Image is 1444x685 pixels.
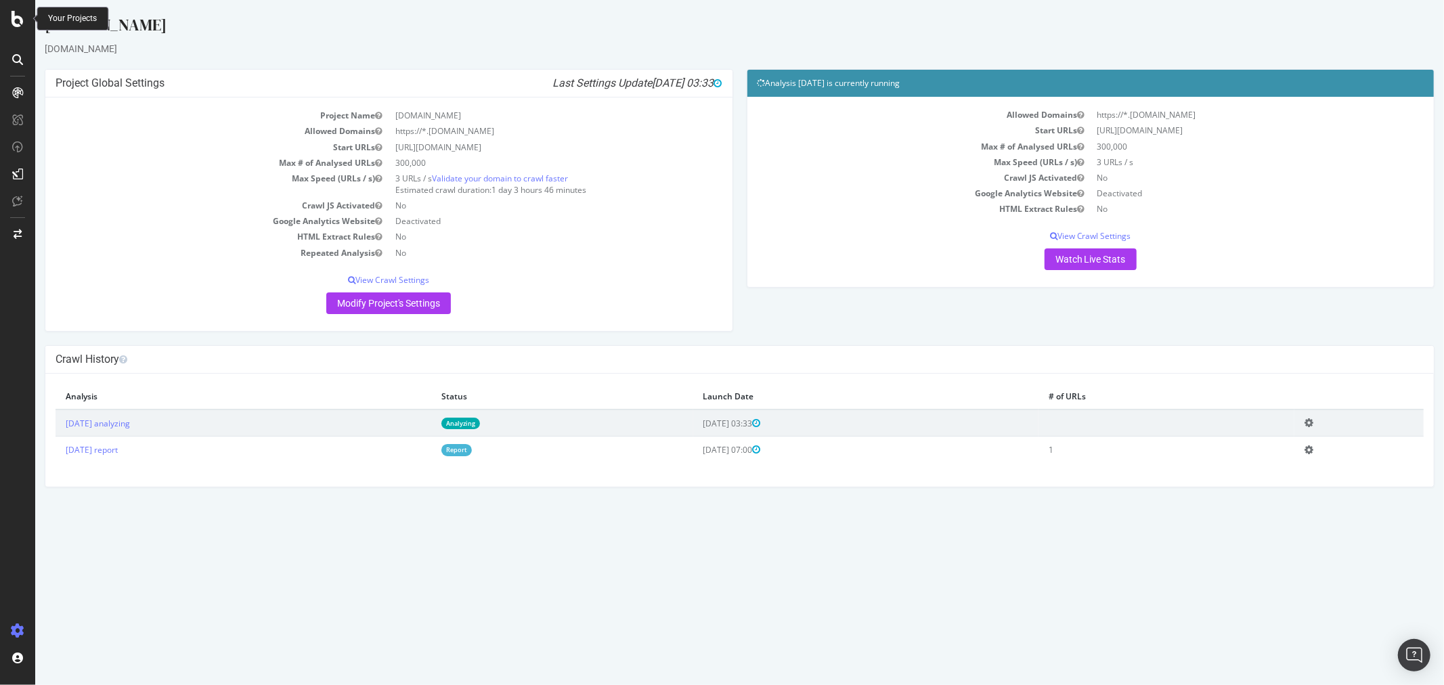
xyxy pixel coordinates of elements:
td: Max Speed (URLs / s) [20,171,353,198]
td: https://*.[DOMAIN_NAME] [353,123,686,139]
a: Report [406,444,437,456]
i: Last Settings Update [518,76,687,90]
td: No [353,229,686,244]
h4: Analysis [DATE] is currently running [722,76,1389,90]
td: Crawl JS Activated [20,198,353,213]
a: [DATE] analyzing [30,418,95,429]
span: [DATE] 03:33 [617,76,687,89]
p: View Crawl Settings [722,230,1389,242]
td: Max # of Analysed URLs [20,155,353,171]
div: Your Projects [48,13,97,24]
h4: Project Global Settings [20,76,687,90]
span: [DATE] 07:00 [668,444,726,456]
th: # of URLs [1003,384,1259,410]
td: Repeated Analysis [20,245,353,261]
td: https://*.[DOMAIN_NAME] [1055,107,1388,123]
td: No [1055,201,1388,217]
a: Analyzing [406,418,445,429]
td: Crawl JS Activated [722,170,1055,185]
th: Analysis [20,384,396,410]
td: Google Analytics Website [20,213,353,229]
td: Max Speed (URLs / s) [722,154,1055,170]
td: [URL][DOMAIN_NAME] [1055,123,1388,138]
a: Watch Live Stats [1009,248,1101,270]
td: HTML Extract Rules [722,201,1055,217]
td: Project Name [20,108,353,123]
td: No [353,245,686,261]
span: 1 day 3 hours 46 minutes [456,184,551,196]
td: [URL][DOMAIN_NAME] [353,139,686,155]
td: 3 URLs / s Estimated crawl duration: [353,171,686,198]
a: Validate your domain to crawl faster [397,173,533,184]
td: Deactivated [1055,185,1388,201]
td: [DOMAIN_NAME] [353,108,686,123]
td: No [353,198,686,213]
td: 3 URLs / s [1055,154,1388,170]
td: HTML Extract Rules [20,229,353,244]
td: 300,000 [1055,139,1388,154]
span: [DATE] 03:33 [668,418,726,429]
td: No [1055,170,1388,185]
th: Status [396,384,657,410]
div: [DOMAIN_NAME] [9,42,1399,56]
p: View Crawl Settings [20,274,687,286]
th: Launch Date [658,384,1004,410]
td: 1 [1003,437,1259,463]
a: Modify Project's Settings [291,292,416,314]
div: [DOMAIN_NAME] [9,14,1399,42]
h4: Crawl History [20,353,1388,366]
td: Google Analytics Website [722,185,1055,201]
td: Max # of Analysed URLs [722,139,1055,154]
td: Start URLs [722,123,1055,138]
td: Allowed Domains [20,123,353,139]
td: Deactivated [353,213,686,229]
a: [DATE] report [30,444,83,456]
td: Allowed Domains [722,107,1055,123]
td: 300,000 [353,155,686,171]
div: Open Intercom Messenger [1398,639,1430,671]
td: Start URLs [20,139,353,155]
